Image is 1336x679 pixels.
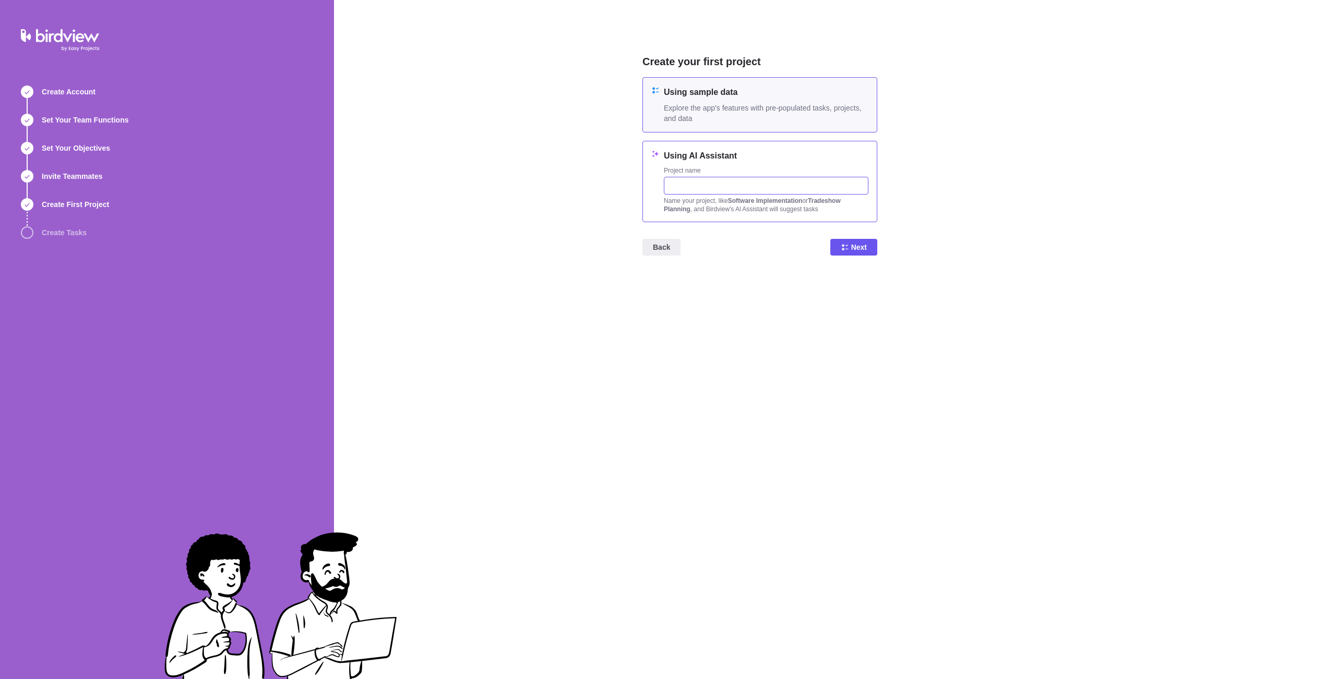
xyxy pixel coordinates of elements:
div: Project name [664,166,868,177]
span: Next [851,241,867,253]
b: Tradeshow Planning [664,197,841,213]
span: Create Tasks [42,227,87,238]
span: Create First Project [42,199,109,210]
h2: Create your first project [642,54,877,69]
span: Create Account [42,87,96,97]
b: Software Implementation [728,197,803,204]
div: Name your project, like or , and Birdview's Al Assistant will suggest tasks [664,197,868,213]
span: Back [642,239,681,256]
span: Invite Teammates [42,171,102,181]
span: Explore the app's features with pre-populated tasks, projects, and data [664,103,868,124]
span: Set Your Team Functions [42,115,128,125]
span: Back [653,241,670,253]
span: Next [830,239,877,256]
h4: Using sample data [664,86,868,99]
h4: Using AI Assistant [664,150,868,162]
span: Set Your Objectives [42,143,110,153]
